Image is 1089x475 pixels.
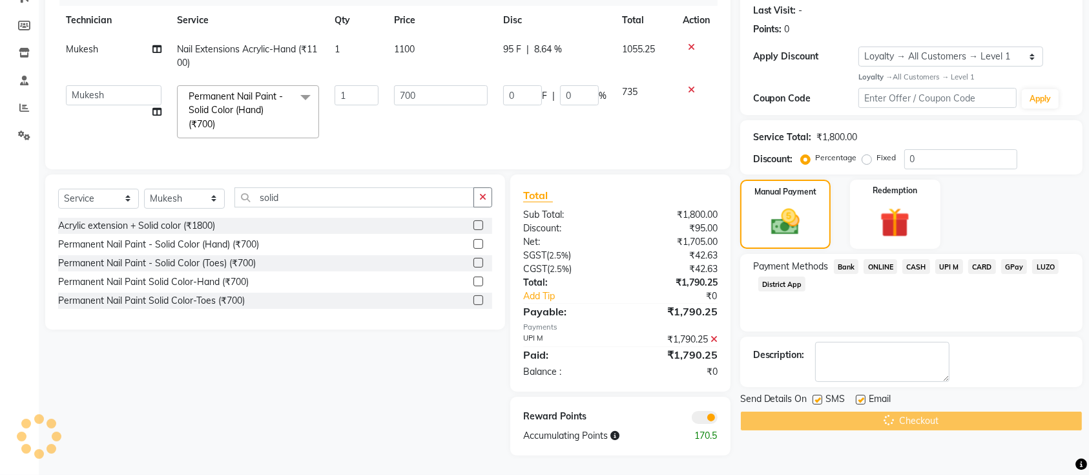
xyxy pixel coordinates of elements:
span: LUZO [1032,259,1059,274]
img: _gift.svg [871,204,919,241]
label: Percentage [816,152,857,164]
div: ₹0 [638,290,727,303]
div: ₹42.63 [620,249,727,262]
div: ( ) [513,249,620,262]
th: Total [614,6,674,35]
span: 2.5% [550,264,569,274]
div: ₹1,790.25 [620,304,727,319]
div: UPI M [513,333,620,346]
span: Send Details On [740,392,807,408]
th: Disc [495,6,614,35]
div: Permanent Nail Paint Solid Color-Hand (₹700) [58,275,249,289]
div: Reward Points [513,410,620,424]
span: 1100 [394,43,415,55]
span: 8.64 % [534,43,562,56]
div: ₹1,800.00 [817,131,858,144]
label: Redemption [873,185,917,196]
img: _cash.svg [762,206,809,238]
div: ₹42.63 [620,262,727,276]
div: 170.5 [674,429,727,443]
span: Nail Extensions Acrylic-Hand (₹1100) [177,43,317,69]
div: ₹1,705.00 [620,235,727,249]
div: ₹1,790.25 [620,333,727,346]
span: Permanent Nail Paint - Solid Color (Hand) (₹700) [189,90,283,130]
div: Points: [753,23,782,36]
div: Payable: [513,304,620,319]
span: UPI M [935,259,963,274]
a: Add Tip [513,290,638,303]
div: Permanent Nail Paint - Solid Color (Hand) (₹700) [58,238,259,251]
div: Discount: [753,153,793,166]
span: F [542,89,547,103]
span: Bank [834,259,859,274]
span: SGST [523,249,546,261]
span: Mukesh [66,43,98,55]
span: CGST [523,263,547,275]
div: Sub Total: [513,208,620,222]
th: Action [675,6,718,35]
span: District App [758,277,806,291]
button: Apply [1022,89,1059,109]
span: Total [523,189,553,202]
span: SMS [826,392,845,408]
span: % [599,89,607,103]
div: Permanent Nail Paint Solid Color-Toes (₹700) [58,294,245,308]
div: 0 [785,23,790,36]
div: Acrylic extension + Solid color (₹1800) [58,219,215,233]
div: Accumulating Points [513,429,674,443]
span: 1 [335,43,340,55]
div: - [799,4,803,17]
span: GPay [1001,259,1028,274]
div: Permanent Nail Paint - Solid Color (Toes) (₹700) [58,257,256,270]
div: Payments [523,322,718,333]
span: | [552,89,555,103]
a: x [215,118,221,130]
div: ₹95.00 [620,222,727,235]
th: Qty [327,6,386,35]
label: Fixed [877,152,897,164]
label: Manual Payment [754,186,816,198]
span: | [526,43,529,56]
div: Description: [753,348,805,362]
span: Email [869,392,891,408]
span: ONLINE [864,259,897,274]
input: Enter Offer / Coupon Code [858,88,1017,108]
span: CASH [902,259,930,274]
div: ₹0 [620,365,727,379]
div: ( ) [513,262,620,276]
th: Price [386,6,495,35]
div: Balance : [513,365,620,379]
div: Last Visit: [753,4,796,17]
span: 2.5% [549,250,568,260]
th: Service [169,6,327,35]
span: 1055.25 [622,43,655,55]
div: ₹1,800.00 [620,208,727,222]
span: CARD [968,259,996,274]
div: Paid: [513,347,620,363]
strong: Loyalty → [858,72,893,81]
div: Discount: [513,222,620,235]
div: Net: [513,235,620,249]
div: Total: [513,276,620,290]
div: Coupon Code [753,92,858,105]
input: Search or Scan [234,187,474,207]
div: Apply Discount [753,50,858,63]
div: ₹1,790.25 [620,347,727,363]
th: Technician [58,6,169,35]
div: ₹1,790.25 [620,276,727,290]
div: Service Total: [753,131,812,144]
span: 735 [622,86,638,98]
span: 95 F [503,43,521,56]
div: All Customers → Level 1 [858,72,1070,83]
span: Payment Methods [753,260,829,273]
